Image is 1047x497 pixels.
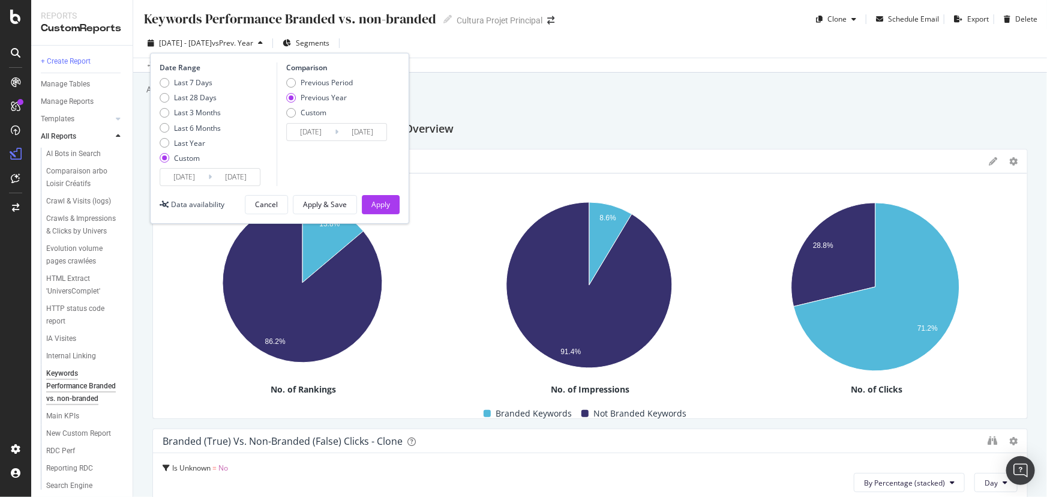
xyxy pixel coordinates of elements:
[287,124,335,140] input: Start Date
[152,149,1028,419] div: Branded KeywordsA chart.No. of RankingsA chart.No. of ImpressionsA chart.No. of ClicksBranded Key...
[46,195,124,208] a: Crawl & Visits (logs)
[46,242,124,268] a: Evolution volume pages crawlées
[443,15,452,23] i: Edit report name
[46,165,124,190] a: Comparaison arbo Loisir Créatifs
[286,77,353,88] div: Previous Period
[46,303,114,328] div: HTTP status code report
[46,195,111,208] div: Crawl & Visits (logs)
[949,10,989,29] button: Export
[174,153,200,163] div: Custom
[46,427,124,440] a: New Custom Report
[301,77,353,88] div: Previous Period
[143,10,436,28] div: Keywords Performance Branded vs. non-branded
[46,445,124,457] a: RDC Perf
[917,324,938,333] text: 71.2%
[560,348,581,356] text: 91.4%
[871,10,939,29] button: Schedule Email
[174,77,212,88] div: Last 7 Days
[46,242,116,268] div: Evolution volume pages crawlées
[160,138,221,148] div: Last Year
[163,384,445,396] div: No. of Rankings
[286,62,391,73] div: Comparison
[46,350,96,363] div: Internal Linking
[41,130,76,143] div: All Reports
[160,62,274,73] div: Date Range
[999,10,1037,29] button: Delete
[496,406,572,421] span: Branded Keywords
[160,107,221,118] div: Last 3 Months
[864,478,945,488] span: By Percentage (stacked)
[319,220,340,229] text: 13.8%
[303,199,347,209] div: Apply & Save
[599,214,616,222] text: 8.6%
[212,38,253,48] span: vs Prev. Year
[888,14,939,24] div: Schedule Email
[46,410,79,423] div: Main KPIs
[985,478,998,488] span: Day
[371,199,390,209] div: Apply
[160,123,221,133] div: Last 6 Months
[46,445,75,457] div: RDC Perf
[160,169,208,185] input: Start Date
[736,196,1015,384] svg: A chart.
[152,120,1028,139] div: Branded vs. non-branded keyword performance Overview
[41,22,123,35] div: CustomReports
[41,113,74,125] div: Templates
[449,196,728,381] svg: A chart.
[547,16,554,25] div: arrow-right-arrow-left
[41,78,90,91] div: Manage Tables
[296,38,329,48] span: Segments
[46,148,124,160] a: AI Bots in Search
[46,367,124,405] a: Keywords Performance Branded vs. non-branded
[813,242,833,250] text: 28.8%
[278,34,334,53] button: Segments
[160,153,221,163] div: Custom
[172,463,211,473] span: Is Unknown
[218,463,228,473] span: No
[145,83,241,95] div: Add a short description
[46,165,116,190] div: Comparaison arbo Loisir Créatifs
[163,196,442,375] svg: A chart.
[736,384,1018,396] div: No. of Clicks
[338,124,386,140] input: End Date
[301,107,326,118] div: Custom
[827,14,847,24] div: Clone
[160,77,221,88] div: Last 7 Days
[255,199,278,209] div: Cancel
[46,333,76,345] div: IA Visites
[245,195,288,214] button: Cancel
[46,367,119,405] div: Keywords Performance Branded vs. non-branded
[171,199,224,209] div: Data availability
[46,148,101,160] div: AI Bots in Search
[46,212,124,238] a: Crawls & Impressions & Clicks by Univers
[160,92,221,103] div: Last 28 Days
[967,14,989,24] div: Export
[286,92,353,103] div: Previous Year
[593,406,686,421] span: Not Branded Keywords
[46,462,93,475] div: Reporting RDC
[457,14,542,26] div: Cultura Projet Principal
[265,337,286,346] text: 86.2%
[46,333,124,345] a: IA Visites
[41,95,124,108] a: Manage Reports
[46,350,124,363] a: Internal Linking
[293,195,357,214] button: Apply & Save
[212,463,217,473] span: =
[301,92,347,103] div: Previous Year
[449,384,731,396] div: No. of Impressions
[46,303,124,328] a: HTTP status code report
[41,130,112,143] a: All Reports
[174,138,205,148] div: Last Year
[143,34,268,53] button: [DATE] - [DATE]vsPrev. Year
[811,10,861,29] button: Clone
[988,436,997,445] div: binoculars
[46,212,118,238] div: Crawls & Impressions & Clicks by Univers
[41,55,124,68] a: + Create Report
[46,410,124,423] a: Main KPIs
[212,169,260,185] input: End Date
[174,92,217,103] div: Last 28 Days
[41,78,124,91] a: Manage Tables
[46,427,111,440] div: New Custom Report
